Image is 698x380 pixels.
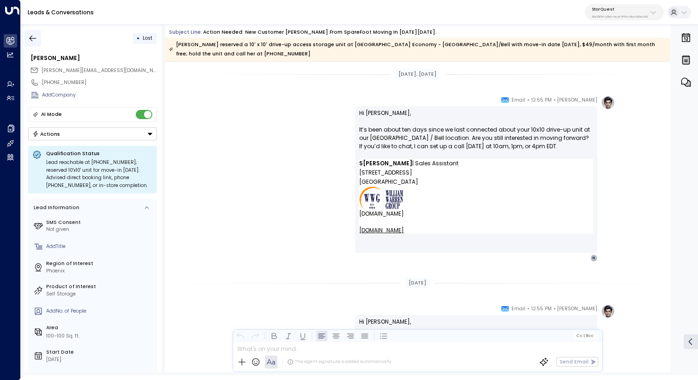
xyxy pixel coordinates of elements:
div: Lead reachable at [PHONE_NUMBER]; reserved 10'x10' unit for move-in [DATE]. Advised direct bookin... [46,159,153,189]
div: AddCompany [42,91,157,99]
a: [DOMAIN_NAME] [359,211,404,217]
span: [PERSON_NAME][EMAIL_ADDRESS][DOMAIN_NAME] [42,67,165,74]
span: • [527,96,530,105]
div: [PHONE_NUMBER] [42,79,157,86]
span: [STREET_ADDRESS] [359,168,412,177]
span: | Sales Assistant [412,159,458,168]
span: [GEOGRAPHIC_DATA] [359,177,418,187]
img: profile-logo.png [601,96,615,109]
div: [DATE] [46,356,154,363]
div: [PERSON_NAME] [30,54,157,62]
button: Actions [28,127,157,140]
span: • [527,304,530,314]
label: Region of Interest [46,260,154,267]
div: Actions [32,131,60,137]
span: Email [511,304,525,314]
label: Start Date [46,349,154,356]
p: Hi [PERSON_NAME], It’s been about ten days since we last connected about your 10x10 drive-up unit... [359,109,593,159]
a: [DOMAIN_NAME] [359,227,404,234]
span: • [554,304,556,314]
div: Phoenix [46,267,154,275]
div: [DATE], [DATE] [396,69,439,79]
label: Area [46,324,154,332]
div: The agent signature is added automatically [287,359,391,365]
div: Not given [46,226,154,233]
div: • [137,32,140,44]
strong: S [359,159,363,167]
div: Button group with a nested menu [28,127,157,140]
span: Cc Bcc [576,333,594,338]
img: profile-logo.png [601,304,615,318]
div: Lead Information [31,204,79,211]
button: Undo [235,330,246,341]
span: Lost [143,35,152,42]
span: 12:55 PM [531,304,552,314]
button: Cc|Bcc [573,332,596,339]
span: | [583,333,584,338]
div: Action Needed: New Customer [PERSON_NAME] From SpareFoot Moving In [DATE][DATE]. [203,29,437,36]
div: AddTitle [46,243,154,250]
span: • [554,96,556,105]
div: [DATE] [406,278,429,288]
p: 95e12634-a2b0-4ea9-845a-0bcfa50e2d19 [592,15,648,18]
label: SMS Consent [46,219,154,226]
div: Self Storage [46,290,154,298]
div: 100-100 Sq. ft. [46,332,79,340]
a: Leads & Conversations [28,8,94,16]
p: StorQuest [592,6,648,12]
button: StorQuest95e12634-a2b0-4ea9-845a-0bcfa50e2d19 [585,4,664,20]
p: Hi [PERSON_NAME], It’s been almost two weeks since my last note about your 10x10 drive-up unit at... [359,318,593,368]
span: 12:55 PM [531,96,552,105]
span: daniellen.lowry@gmail.com [42,67,157,74]
label: Product of Interest [46,283,154,290]
strong: [PERSON_NAME] [363,159,412,167]
div: N [590,254,598,262]
div: AI Mode [41,110,62,119]
div: [PERSON_NAME] reserved a 10' x 10' drive-up access storage unit at [GEOGRAPHIC_DATA] Economy - [G... [169,40,666,59]
p: Qualification Status [46,150,153,157]
span: Subject Line: [169,29,202,36]
div: AddNo. of People [46,308,154,315]
span: [PERSON_NAME] [557,96,597,105]
span: [PERSON_NAME] [557,304,597,314]
button: Redo [249,330,260,341]
span: Email [511,96,525,105]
